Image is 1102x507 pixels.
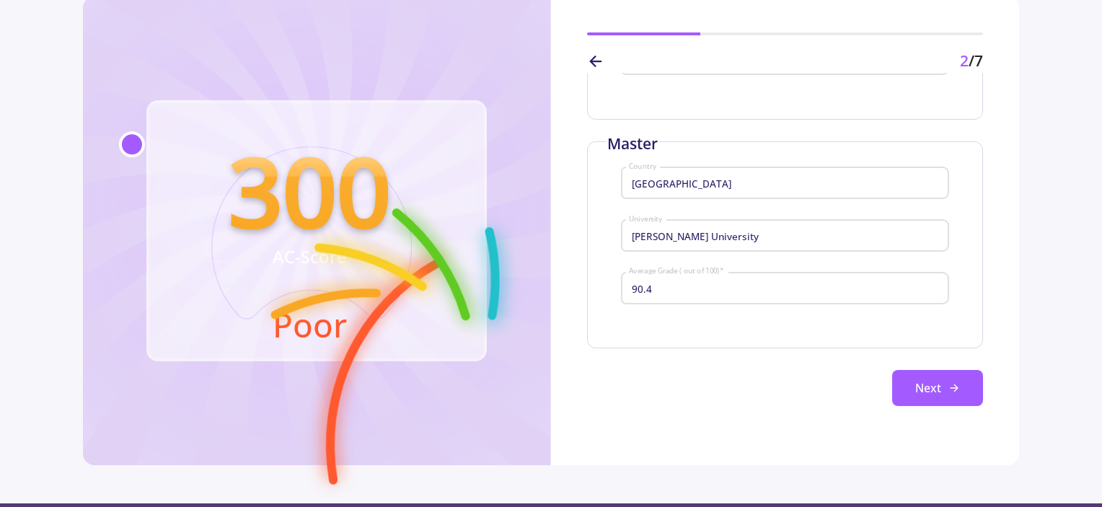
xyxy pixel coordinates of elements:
[273,244,347,268] text: AC-Score
[969,50,983,71] span: /7
[892,370,983,406] button: Next
[606,133,659,156] div: Master
[273,302,347,347] text: Poor
[229,125,391,255] text: 300
[960,50,969,71] span: 2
